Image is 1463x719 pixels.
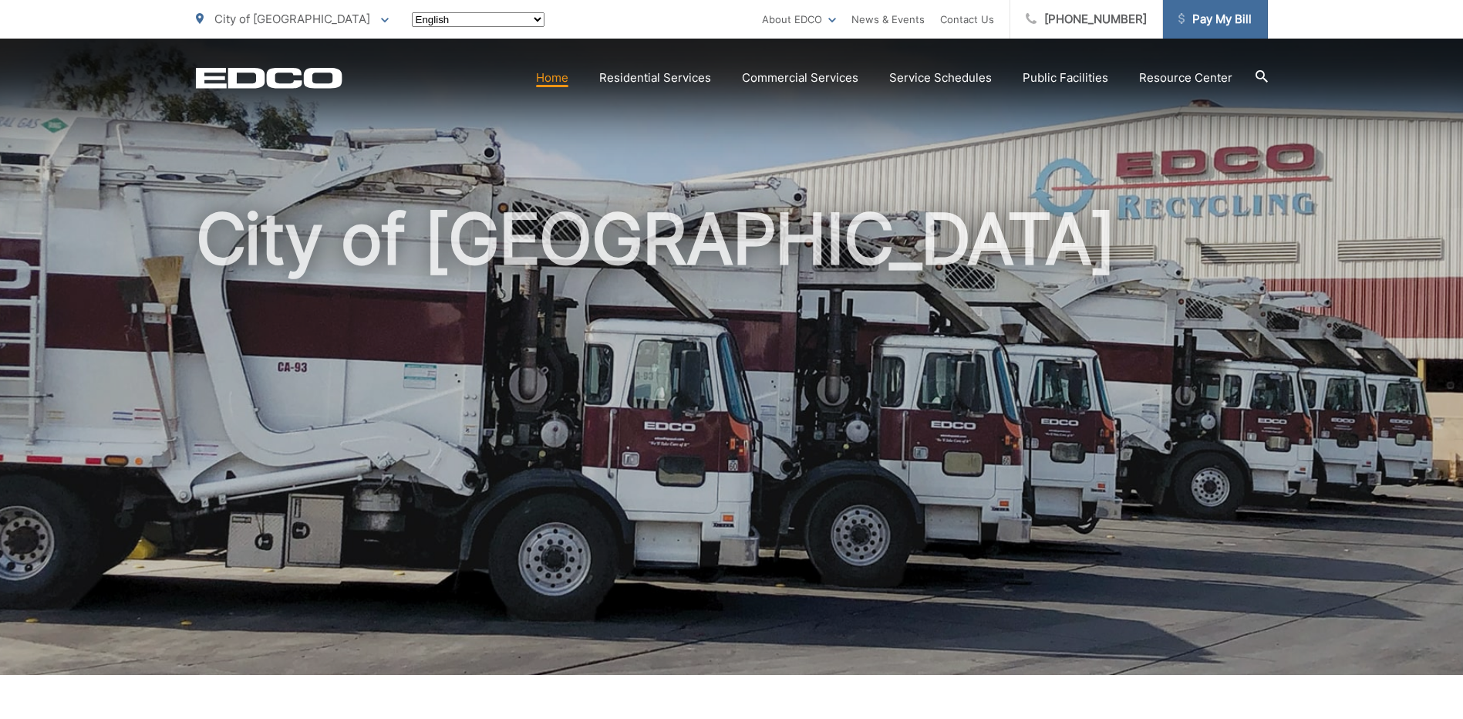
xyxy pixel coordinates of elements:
a: Home [536,69,568,87]
h1: City of [GEOGRAPHIC_DATA] [196,201,1268,689]
a: Resource Center [1139,69,1232,87]
a: Service Schedules [889,69,992,87]
select: Select a language [412,12,544,27]
a: EDCD logo. Return to the homepage. [196,67,342,89]
span: City of [GEOGRAPHIC_DATA] [214,12,370,26]
a: Contact Us [940,10,994,29]
a: Commercial Services [742,69,858,87]
a: News & Events [851,10,925,29]
a: About EDCO [762,10,836,29]
a: Public Facilities [1023,69,1108,87]
span: Pay My Bill [1178,10,1252,29]
a: Residential Services [599,69,711,87]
